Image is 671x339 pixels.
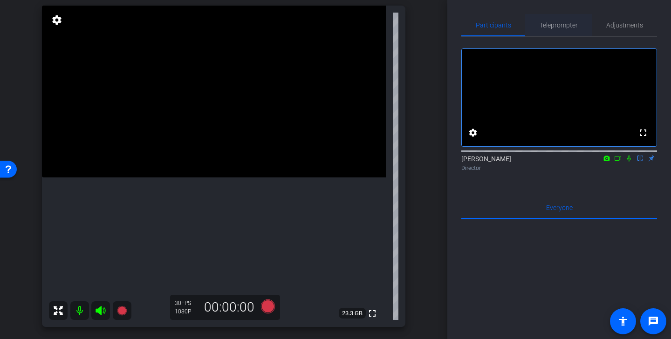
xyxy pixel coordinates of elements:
mat-icon: accessibility [617,316,629,327]
div: [PERSON_NAME] [461,154,657,172]
div: 00:00:00 [198,299,260,315]
mat-icon: fullscreen [637,127,649,138]
span: Everyone [546,204,573,211]
span: Participants [476,22,511,28]
div: 1080P [175,308,198,315]
mat-icon: flip [635,154,646,162]
mat-icon: settings [50,14,63,26]
span: 23.3 GB [339,308,366,319]
mat-icon: fullscreen [367,308,378,319]
span: Adjustments [606,22,643,28]
mat-icon: message [648,316,659,327]
span: FPS [181,300,191,306]
span: Teleprompter [540,22,578,28]
div: Director [461,164,657,172]
div: 30 [175,299,198,307]
mat-icon: settings [467,127,479,138]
